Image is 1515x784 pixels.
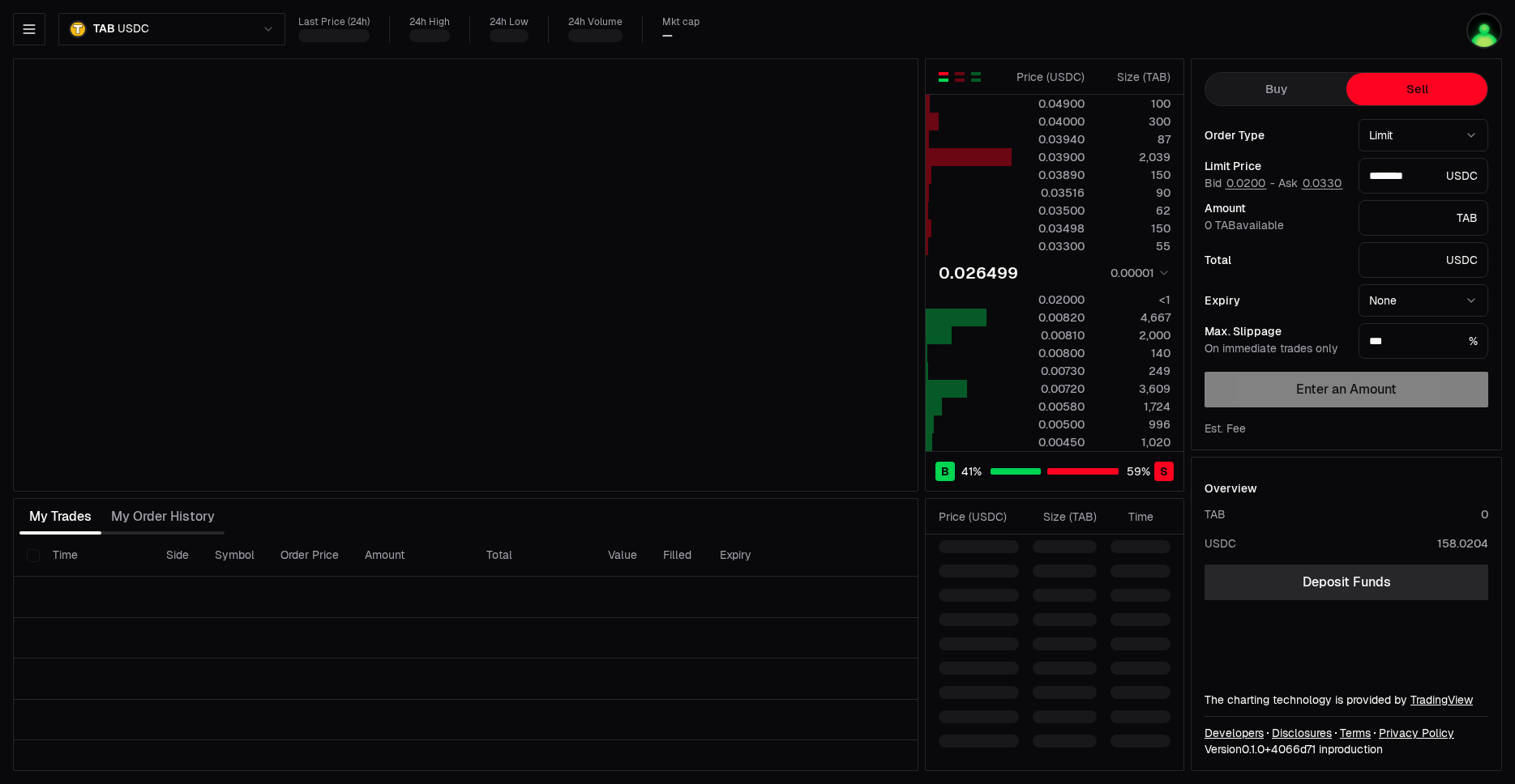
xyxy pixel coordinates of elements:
div: 0.04900 [1012,96,1085,112]
div: Size ( TAB ) [1098,69,1170,85]
button: Select all [27,549,40,562]
div: TAB [1205,506,1226,522]
div: 0.026499 [939,262,1018,284]
div: Overview [1205,480,1257,496]
div: 158.0204 [1437,535,1488,552]
span: 59 % [1127,463,1150,479]
div: 100 [1098,96,1170,112]
div: 300 [1098,113,1170,130]
th: Symbol [202,535,267,577]
button: Show Sell Orders Only [953,70,966,83]
div: Price ( USDC ) [1012,69,1085,85]
a: Privacy Policy [1379,725,1454,741]
div: 150 [1098,220,1170,236]
th: Expiry [707,535,816,577]
div: 0.03498 [1012,220,1085,236]
div: % [1359,323,1488,359]
div: 249 [1098,363,1170,379]
div: <1 [1098,292,1170,308]
div: Max. Slippage [1205,326,1346,337]
div: 1,020 [1098,434,1170,450]
div: 996 [1098,416,1170,432]
div: USDC [1359,158,1488,194]
div: 90 [1098,185,1170,201]
th: Total [473,535,595,577]
img: YaYaYa [1466,13,1502,49]
th: Time [40,535,153,577]
div: 2,039 [1098,149,1170,165]
span: TAB [93,22,114,36]
div: 0 [1481,506,1488,522]
th: Value [595,535,650,577]
div: 2,000 [1098,327,1170,343]
button: 0.0330 [1301,177,1343,190]
a: Deposit Funds [1205,565,1488,600]
div: 3,609 [1098,381,1170,397]
div: USDC [1359,242,1488,278]
div: 87 [1098,131,1170,147]
th: Side [153,535,202,577]
div: Limit Price [1205,160,1346,172]
div: 0.03890 [1012,167,1085,183]
span: USDC [118,22,148,36]
div: Est. Fee [1205,420,1246,437]
span: B [941,463,949,479]
div: Expiry [1205,295,1346,306]
div: Version 0.1.0 + in production [1205,741,1488,757]
div: 0.03940 [1012,131,1085,147]
div: Last Price (24h) [298,16,370,28]
span: 4066d710de59a424e6e27f6bfe24bfea9841ec22 [1271,742,1316,756]
button: Buy [1205,73,1346,105]
button: 0.0200 [1225,177,1267,190]
div: Mkt cap [662,16,700,28]
a: TradingView [1410,692,1473,707]
a: Terms [1340,725,1371,741]
th: Amount [352,535,473,577]
div: 0.00500 [1012,416,1085,432]
div: On immediate trades only [1205,342,1346,356]
div: 62 [1098,202,1170,219]
div: 0.00810 [1012,327,1085,343]
div: 1,724 [1098,398,1170,415]
div: The charting technology is provided by [1205,692,1488,708]
span: S [1160,463,1168,479]
div: 0.02000 [1012,292,1085,308]
button: None [1359,284,1488,317]
span: Ask [1278,177,1343,191]
div: 0.00720 [1012,381,1085,397]
img: TAB.png [69,20,87,38]
button: My Trades [19,501,101,533]
div: Size ( TAB ) [1033,509,1097,525]
div: 4,667 [1098,309,1170,326]
div: 0.00800 [1012,345,1085,361]
div: 24h Volume [568,16,623,28]
div: USDC [1205,535,1236,552]
div: 150 [1098,167,1170,183]
button: Limit [1359,119,1488,151]
div: 0.00580 [1012,398,1085,415]
button: Show Buy and Sell Orders [937,70,950,83]
div: TAB [1359,200,1488,236]
iframe: Financial Chart [14,59,918,491]
div: 0.00820 [1012,309,1085,326]
div: 140 [1098,345,1170,361]
th: Order Price [267,535,352,577]
div: Total [1205,254,1346,266]
div: 0.03500 [1012,202,1085,219]
div: Order Type [1205,130,1346,141]
div: 24h High [409,16,450,28]
span: 41 % [961,463,982,479]
div: 0.03300 [1012,238,1085,254]
div: 0.00450 [1012,434,1085,450]
button: 0.00001 [1106,263,1170,283]
div: 24h Low [490,16,529,28]
div: Time [1111,509,1153,525]
a: Developers [1205,725,1264,741]
th: Filled [650,535,707,577]
div: — [662,28,673,43]
div: 55 [1098,238,1170,254]
a: Disclosures [1272,725,1332,741]
span: Bid - [1205,177,1275,191]
div: 0.03900 [1012,149,1085,165]
div: Price ( USDC ) [939,509,1019,525]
